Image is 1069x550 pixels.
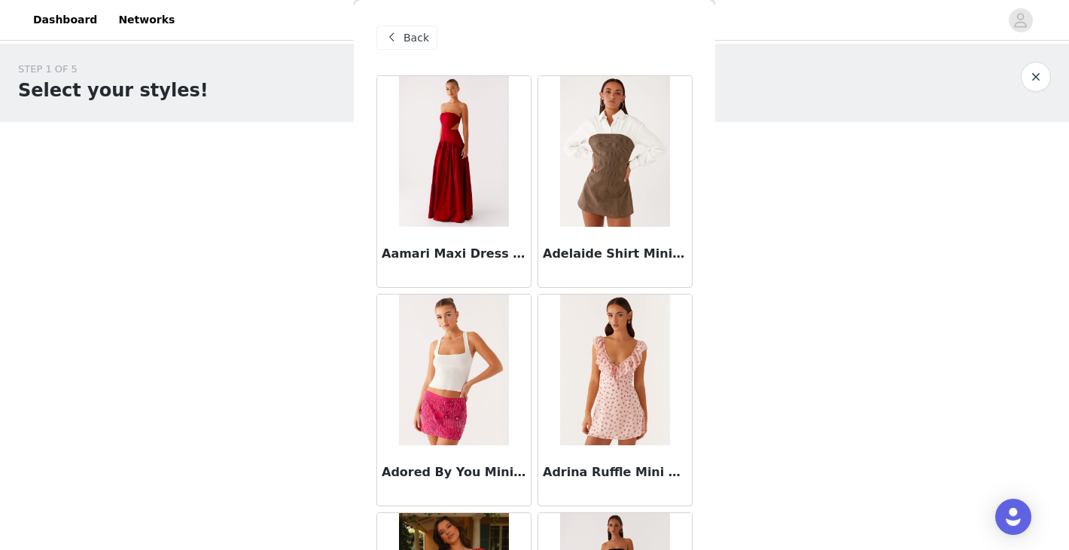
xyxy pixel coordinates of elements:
[543,463,687,481] h3: Adrina Ruffle Mini Dress - Pink Flower
[109,3,184,37] a: Networks
[995,499,1031,535] div: Open Intercom Messenger
[382,245,526,263] h3: Aamari Maxi Dress - Red
[18,77,209,104] h1: Select your styles!
[399,295,508,445] img: Adored By You Mini Skirt - Fuchsia
[1013,8,1028,32] div: avatar
[543,245,687,263] h3: Adelaide Shirt Mini Dress - Brown
[404,30,429,46] span: Back
[24,3,106,37] a: Dashboard
[18,62,209,77] div: STEP 1 OF 5
[560,76,669,227] img: Adelaide Shirt Mini Dress - Brown
[399,76,508,227] img: Aamari Maxi Dress - Red
[560,295,669,445] img: Adrina Ruffle Mini Dress - Pink Flower
[382,463,526,481] h3: Adored By You Mini Skirt - Fuchsia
